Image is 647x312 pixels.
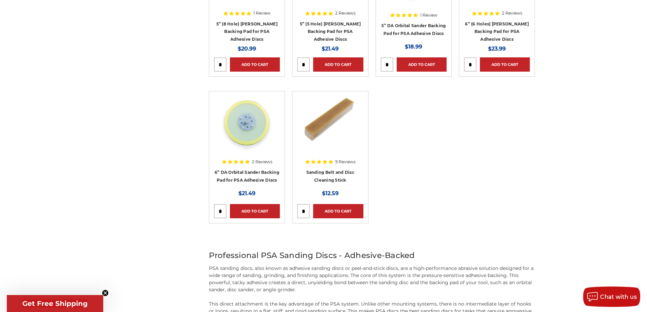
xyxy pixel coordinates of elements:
[209,250,535,261] h2: Professional PSA Sanding Discs - Adhesive-Backed
[7,295,103,312] div: Get Free ShippingClose teaser
[465,21,529,42] a: 6” (6 Holes) [PERSON_NAME] Backing Pad for PSA Adhesive Discs
[216,21,277,42] a: 5” (8 Hole) [PERSON_NAME] Backing Pad for PSA Adhesive Discs
[405,43,422,50] span: $18.99
[600,294,637,300] span: Chat with us
[230,204,280,218] a: Add to Cart
[381,23,446,36] a: 5” DA Orbital Sander Backing Pad for PSA Adhesive Discs
[306,170,354,183] a: Sanding Belt and Disc Cleaning Stick
[238,190,255,197] span: $21.49
[480,57,530,72] a: Add to Cart
[252,160,272,164] span: 2 Reviews
[238,45,256,52] span: $20.99
[322,190,339,197] span: $12.59
[215,170,279,183] a: 6” DA Orbital Sander Backing Pad for PSA Adhesive Discs
[420,13,437,17] span: 1 Review
[303,96,357,150] img: Sanding Belt and Disc Cleaning Stick
[230,57,280,72] a: Add to Cart
[22,299,88,308] span: Get Free Shipping
[300,21,361,42] a: 5” (5 Hole) [PERSON_NAME] Backing Pad for PSA Adhesive Discs
[214,96,280,162] a: 6” DA Orbital Sander Backing Pad for PSA Adhesive Discs
[488,45,506,52] span: $23.99
[583,287,640,307] button: Chat with us
[335,160,356,164] span: 9 Reviews
[102,290,109,296] button: Close teaser
[220,96,274,150] img: 6” DA Orbital Sander Backing Pad for PSA Adhesive Discs
[209,265,535,293] p: PSA sanding discs, also known as adhesive sanding discs or peel-and-stick discs, are a high-perfo...
[297,96,363,162] a: Sanding Belt and Disc Cleaning Stick
[313,57,363,72] a: Add to Cart
[313,204,363,218] a: Add to Cart
[397,57,447,72] a: Add to Cart
[322,45,339,52] span: $21.49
